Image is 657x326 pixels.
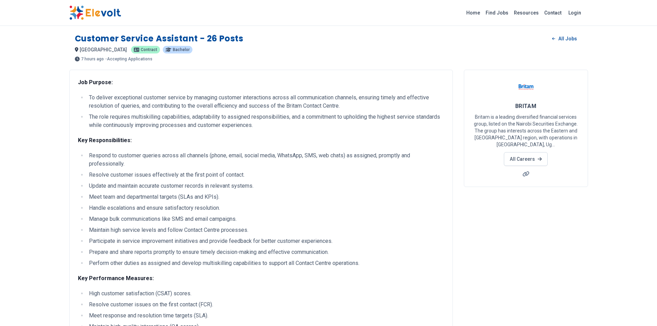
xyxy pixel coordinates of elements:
li: Maintain high service levels and follow Contact Centre processes. [87,226,444,234]
a: All Careers [504,152,548,166]
li: Meet response and resolution time targets (SLA). [87,312,444,320]
strong: Key Performance Measures: [78,275,154,281]
a: All Jobs [547,33,582,44]
span: Contract [141,48,157,52]
li: Participate in service improvement initiatives and provide feedback for better customer experiences. [87,237,444,245]
img: Elevolt [69,6,121,20]
li: The role requires multiskilling capabilities, adaptability to assigned responsibilities, and a co... [87,113,444,129]
span: 7 hours ago [81,57,104,61]
span: BRITAM [515,103,537,109]
li: To deliver exceptional customer service by managing customer interactions across all communicatio... [87,93,444,110]
a: Login [564,6,585,20]
strong: Key Responsibilities: [78,137,132,144]
img: BRITAM [517,78,535,96]
a: Find Jobs [483,7,511,18]
li: Meet team and departmental targets (SLAs and KPIs). [87,193,444,201]
li: Perform other duties as assigned and develop multiskilling capabilities to support all Contact Ce... [87,259,444,267]
li: Respond to customer queries across all channels (phone, email, social media, WhatsApp, SMS, web c... [87,151,444,168]
li: Prepare and share reports promptly to ensure timely decision-making and effective communication. [87,248,444,256]
li: Resolve customer issues effectively at the first point of contact. [87,171,444,179]
span: Bachelor [173,48,190,52]
a: Home [464,7,483,18]
li: Manage bulk communications like SMS and email campaigns. [87,215,444,223]
li: High customer satisfaction (CSAT) scores. [87,289,444,298]
li: Handle escalations and ensure satisfactory resolution. [87,204,444,212]
p: Britam is a leading diversified financial services group, listed on the Nairobi Securities Exchan... [472,113,579,148]
span: [GEOGRAPHIC_DATA] [80,47,127,52]
li: Resolve customer issues on the first contact (FCR). [87,300,444,309]
a: Contact [541,7,564,18]
h1: Customer Service Assistant - 26 Posts [75,33,243,44]
a: Resources [511,7,541,18]
p: - Accepting Applications [105,57,152,61]
iframe: Advertisement [464,195,588,292]
strong: Job Purpose: [78,79,113,86]
li: Update and maintain accurate customer records in relevant systems. [87,182,444,190]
